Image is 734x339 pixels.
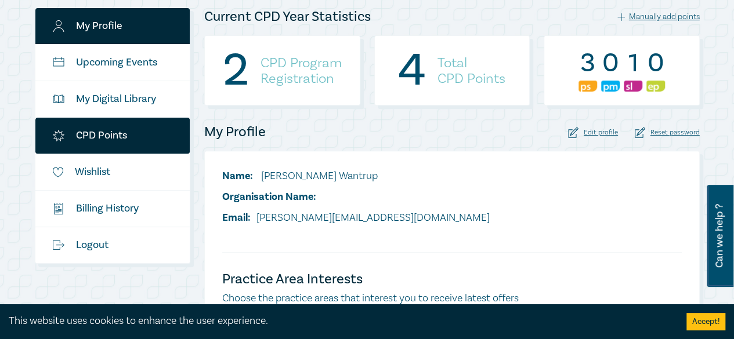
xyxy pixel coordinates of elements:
div: 1 [624,48,642,78]
h4: Practice Area Interests [222,270,682,289]
a: Upcoming Events [35,45,190,81]
a: CPD Points [35,118,190,154]
a: My Digital Library [35,81,190,117]
img: Ethics & Professional Responsibility [646,81,665,92]
span: Name: [222,169,253,183]
h4: CPD Program Registration [261,55,342,86]
a: Wishlist [35,154,190,190]
div: 4 [398,56,426,86]
h4: Total CPD Points [437,55,505,86]
div: 2 [223,56,249,86]
img: Professional Skills [578,81,597,92]
img: Practice Management & Business Skills [601,81,620,92]
img: Substantive Law [624,81,642,92]
div: Edit profile [568,127,618,138]
h4: My Profile [204,123,266,141]
span: Email: [222,211,251,224]
p: Choose the practice areas that interest you to receive latest offers [222,291,682,306]
li: [PERSON_NAME] Wantrup [222,169,490,184]
span: Organisation Name: [222,190,316,203]
li: [PERSON_NAME][EMAIL_ADDRESS][DOMAIN_NAME] [222,210,490,225]
div: This website uses cookies to enhance the user experience. [9,314,669,329]
h4: Current CPD Year Statistics [204,8,371,26]
div: 3 [578,48,597,78]
a: My Profile [35,8,190,44]
tspan: $ [55,205,57,210]
div: 0 [601,48,620,78]
span: Can we help ? [714,192,725,280]
div: 0 [646,48,665,78]
button: Accept cookies [686,313,725,330]
div: Manually add points [617,12,700,22]
a: Logout [35,227,190,263]
div: Reset password [635,127,700,138]
a: $Billing History [35,191,190,227]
